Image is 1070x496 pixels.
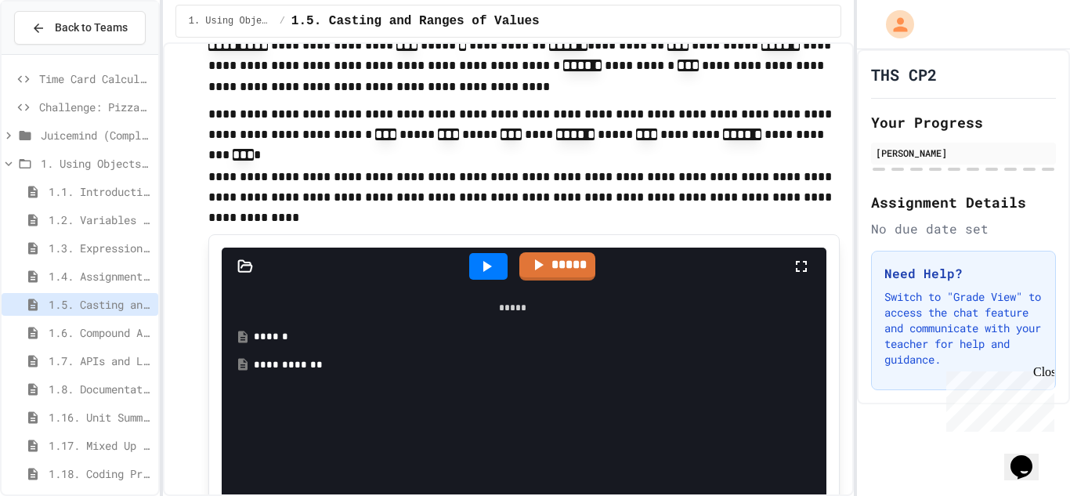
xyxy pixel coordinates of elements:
[869,6,918,42] div: My Account
[6,6,108,100] div: Chat with us now!Close
[39,99,152,115] span: Challenge: Pizza Delivery Calculator
[49,465,152,482] span: 1.18. Coding Practice 1a (1.1-1.6)
[871,63,937,85] h1: THS CP2
[884,264,1043,283] h3: Need Help?
[871,191,1056,213] h2: Assignment Details
[280,15,285,27] span: /
[49,324,152,341] span: 1.6. Compound Assignment Operators
[49,353,152,369] span: 1.7. APIs and Libraries
[49,183,152,200] span: 1.1. Introduction to Algorithms, Programming, and Compilers
[39,71,152,87] span: Time Card Calculator
[49,212,152,228] span: 1.2. Variables and Data Types
[41,127,152,143] span: Juicemind (Completed) Excersizes
[49,437,152,454] span: 1.17. Mixed Up Code Practice 1.1-1.6
[871,219,1056,238] div: No due date set
[884,289,1043,367] p: Switch to "Grade View" to access the chat feature and communicate with your teacher for help and ...
[1004,433,1054,480] iframe: chat widget
[871,111,1056,133] h2: Your Progress
[49,409,152,425] span: 1.16. Unit Summary 1a (1.1-1.6)
[876,146,1051,160] div: [PERSON_NAME]
[49,296,152,313] span: 1.5. Casting and Ranges of Values
[49,381,152,397] span: 1.8. Documentation with Comments and Preconditions
[49,268,152,284] span: 1.4. Assignment and Input
[14,11,146,45] button: Back to Teams
[940,365,1054,432] iframe: chat widget
[189,15,273,27] span: 1. Using Objects and Methods
[49,240,152,256] span: 1.3. Expressions and Output [New]
[55,20,128,36] span: Back to Teams
[291,12,540,31] span: 1.5. Casting and Ranges of Values
[41,155,152,172] span: 1. Using Objects and Methods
